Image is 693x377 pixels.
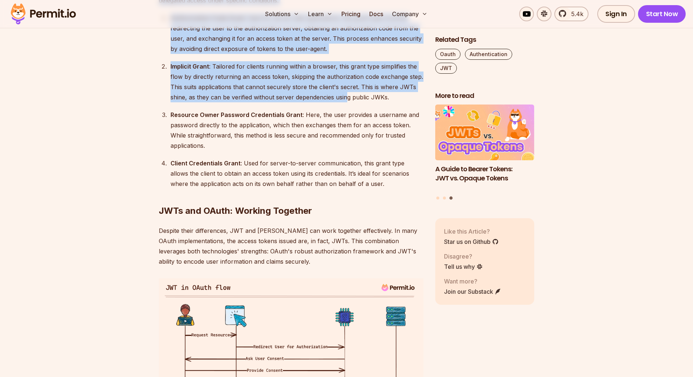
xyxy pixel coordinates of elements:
[443,197,446,200] button: Go to slide 2
[444,287,501,296] a: Join our Substack
[170,110,423,151] div: : Here, the user provides a username and password directly to the application, which then exchang...
[170,158,423,189] div: : Used for server-to-server communication, this grant type allows the client to obtain an access ...
[465,49,512,60] a: Authentication
[338,7,363,21] a: Pricing
[435,105,534,192] a: A Guide to Bearer Tokens: JWT vs. Opaque TokensA Guide to Bearer Tokens: JWT vs. Opaque Tokens
[262,7,302,21] button: Solutions
[444,227,499,236] p: Like this Article?
[170,111,302,118] strong: Resource Owner Password Credentials Grant
[435,91,534,100] h2: More to read
[170,13,423,54] div: : Ideal for server-side applications, this grant type involves redirecting the user to the author...
[435,63,457,74] a: JWT
[159,205,312,216] strong: JWTs and OAuth: Working Together
[159,226,423,267] p: Despite their differences, JWT and [PERSON_NAME] can work together effectively. In many OAuth imp...
[435,105,534,201] div: Posts
[444,262,483,271] a: Tell us why
[7,1,79,26] img: Permit logo
[170,61,423,102] div: : Tailored for clients running within a browser, this grant type simplifies the flow by directly ...
[305,7,335,21] button: Learn
[444,252,483,261] p: Disagree?
[389,7,430,21] button: Company
[597,5,635,23] a: Sign In
[435,165,534,183] h3: A Guide to Bearer Tokens: JWT vs. Opaque Tokens
[554,7,588,21] a: 5.4k
[435,35,534,44] h2: Related Tags
[435,49,461,60] a: Oauth
[435,105,534,192] li: 3 of 3
[638,5,686,23] a: Start Now
[567,10,583,18] span: 5.4k
[436,197,439,200] button: Go to slide 1
[449,197,452,200] button: Go to slide 3
[170,160,241,167] strong: Client Credentials Grant
[170,63,209,70] strong: Implicit Grant
[435,105,534,161] img: A Guide to Bearer Tokens: JWT vs. Opaque Tokens
[444,237,499,246] a: Star us on Github
[444,277,501,286] p: Want more?
[366,7,386,21] a: Docs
